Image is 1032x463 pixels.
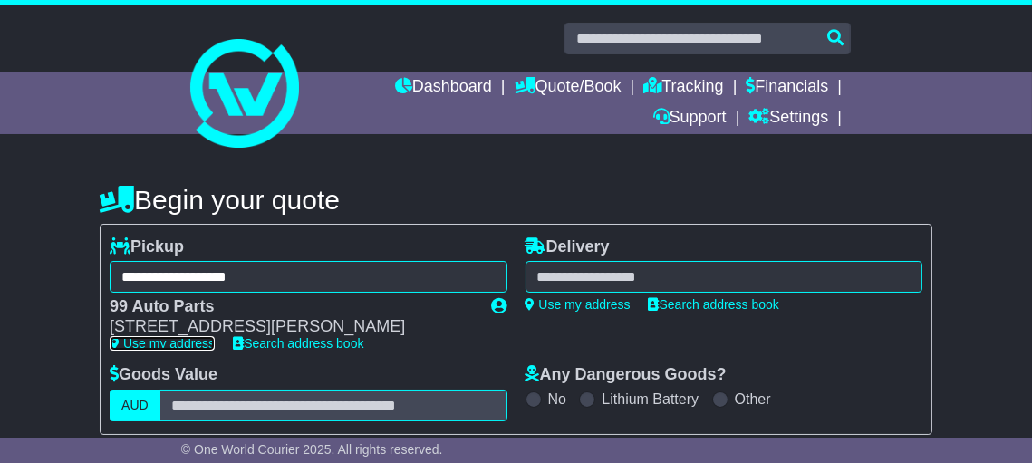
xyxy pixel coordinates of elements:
a: Use my address [110,336,215,351]
label: Any Dangerous Goods? [526,365,727,385]
a: Quote/Book [515,72,622,103]
span: © One World Courier 2025. All rights reserved. [181,442,443,457]
a: Use my address [526,297,631,312]
a: Financials [746,72,828,103]
h4: Begin your quote [100,185,932,215]
label: No [548,391,566,408]
a: Support [653,103,727,134]
label: Delivery [526,237,610,257]
div: [STREET_ADDRESS][PERSON_NAME] [110,317,473,337]
label: Other [735,391,771,408]
a: Dashboard [395,72,492,103]
label: Goods Value [110,365,217,385]
a: Search address book [233,336,363,351]
label: AUD [110,390,160,421]
label: Lithium Battery [602,391,699,408]
a: Search address book [649,297,779,312]
a: Settings [748,103,828,134]
label: Pickup [110,237,184,257]
div: 99 Auto Parts [110,297,473,317]
a: Tracking [643,72,723,103]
